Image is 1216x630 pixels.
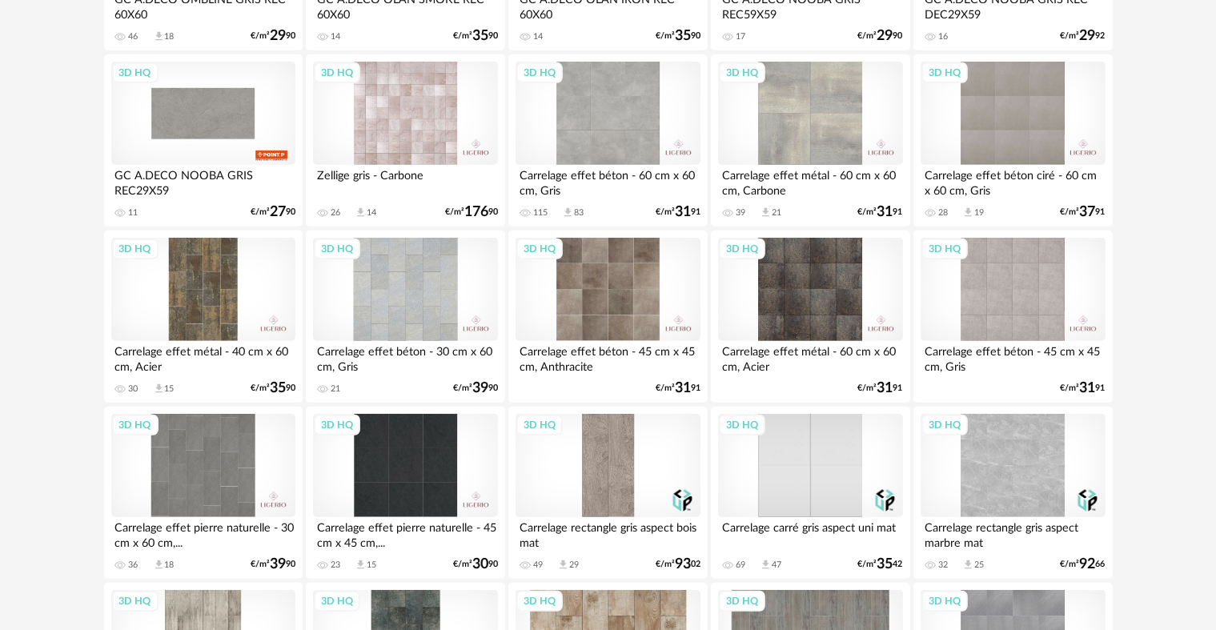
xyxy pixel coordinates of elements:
div: 11 [129,207,138,219]
div: 3D HQ [921,415,968,435]
a: 3D HQ Carrelage carré gris aspect uni mat 69 Download icon 47 €/m²3542 [711,407,909,580]
div: Carrelage effet béton - 60 cm x 60 cm, Gris [516,165,700,197]
div: 17 [736,31,745,42]
div: 49 [533,560,543,571]
div: Carrelage effet béton - 30 cm x 60 cm, Gris [313,341,497,373]
div: 3D HQ [516,239,563,259]
span: 37 [1080,207,1096,218]
span: Download icon [760,207,772,219]
span: Download icon [962,207,974,219]
div: Zellige gris - Carbone [313,165,497,197]
div: €/m² 90 [858,30,903,42]
span: 35 [472,30,488,42]
div: 3D HQ [112,62,159,83]
div: 14 [331,31,340,42]
a: 3D HQ Carrelage effet pierre naturelle - 45 cm x 45 cm,... 23 Download icon 15 €/m²3090 [306,407,504,580]
a: 3D HQ Carrelage effet métal - 40 cm x 60 cm, Acier 30 Download icon 15 €/m²3590 [104,231,303,403]
a: 3D HQ Zellige gris - Carbone 26 Download icon 14 €/m²17690 [306,54,504,227]
span: Download icon [153,559,165,571]
div: Carrelage effet pierre naturelle - 30 cm x 60 cm,... [111,517,295,549]
div: 16 [938,31,948,42]
div: 3D HQ [314,239,360,259]
a: 3D HQ GC A.DECO NOOBA GRIS REC29X59 11 €/m²2790 [104,54,303,227]
div: €/m² 90 [251,559,295,570]
div: 3D HQ [516,62,563,83]
div: 69 [736,560,745,571]
span: 31 [877,207,893,218]
div: 15 [367,560,376,571]
span: Download icon [760,559,772,571]
div: 3D HQ [719,239,765,259]
div: Carrelage effet béton - 45 cm x 45 cm, Anthracite [516,341,700,373]
div: 29 [569,560,579,571]
div: Carrelage effet béton - 45 cm x 45 cm, Gris [921,341,1105,373]
div: 46 [129,31,138,42]
span: 29 [877,30,893,42]
div: Carrelage rectangle gris aspect bois mat [516,517,700,549]
a: 3D HQ Carrelage effet béton - 45 cm x 45 cm, Anthracite €/m²3191 [508,231,707,403]
div: Carrelage effet métal - 60 cm x 60 cm, Carbone [718,165,902,197]
div: 26 [331,207,340,219]
span: 93 [675,559,691,570]
div: 3D HQ [112,415,159,435]
div: 115 [533,207,548,219]
div: €/m² 91 [656,207,700,218]
div: €/m² 42 [858,559,903,570]
div: 3D HQ [516,591,563,612]
a: 3D HQ Carrelage effet métal - 60 cm x 60 cm, Acier €/m²3191 [711,231,909,403]
div: 39 [736,207,745,219]
div: Carrelage effet métal - 40 cm x 60 cm, Acier [111,341,295,373]
div: 30 [129,383,138,395]
span: Download icon [962,559,974,571]
span: 35 [270,383,286,394]
a: 3D HQ Carrelage effet béton - 45 cm x 45 cm, Gris €/m²3191 [913,231,1112,403]
div: 3D HQ [112,239,159,259]
div: 3D HQ [921,239,968,259]
span: 92 [1080,559,1096,570]
span: Download icon [153,383,165,395]
div: €/m² 91 [656,383,700,394]
a: 3D HQ Carrelage effet béton - 60 cm x 60 cm, Gris 115 Download icon 83 €/m²3191 [508,54,707,227]
div: 18 [165,560,175,571]
div: €/m² 90 [453,30,498,42]
div: €/m² 90 [251,30,295,42]
span: 29 [270,30,286,42]
div: 18 [165,31,175,42]
div: €/m² 91 [858,383,903,394]
div: €/m² 90 [453,559,498,570]
div: €/m² 02 [656,559,700,570]
span: Download icon [562,207,574,219]
div: €/m² 90 [251,383,295,394]
div: 36 [129,560,138,571]
span: Download icon [557,559,569,571]
span: 39 [472,383,488,394]
span: 176 [464,207,488,218]
div: 21 [772,207,781,219]
span: Download icon [355,559,367,571]
div: €/m² 90 [453,383,498,394]
div: 32 [938,560,948,571]
span: 35 [675,30,691,42]
div: 83 [574,207,584,219]
div: 3D HQ [719,415,765,435]
div: 3D HQ [719,62,765,83]
span: 31 [877,383,893,394]
div: 14 [533,31,543,42]
span: 29 [1080,30,1096,42]
span: 35 [877,559,893,570]
div: 15 [165,383,175,395]
div: Carrelage effet métal - 60 cm x 60 cm, Acier [718,341,902,373]
span: 31 [1080,383,1096,394]
div: €/m² 90 [656,30,700,42]
a: 3D HQ Carrelage rectangle gris aspect bois mat 49 Download icon 29 €/m²9302 [508,407,707,580]
span: 31 [675,207,691,218]
div: €/m² 90 [251,207,295,218]
div: 14 [367,207,376,219]
span: 31 [675,383,691,394]
div: 19 [974,207,984,219]
div: €/m² 66 [1061,559,1106,570]
div: 21 [331,383,340,395]
div: 28 [938,207,948,219]
div: €/m² 91 [1061,207,1106,218]
div: 3D HQ [719,591,765,612]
